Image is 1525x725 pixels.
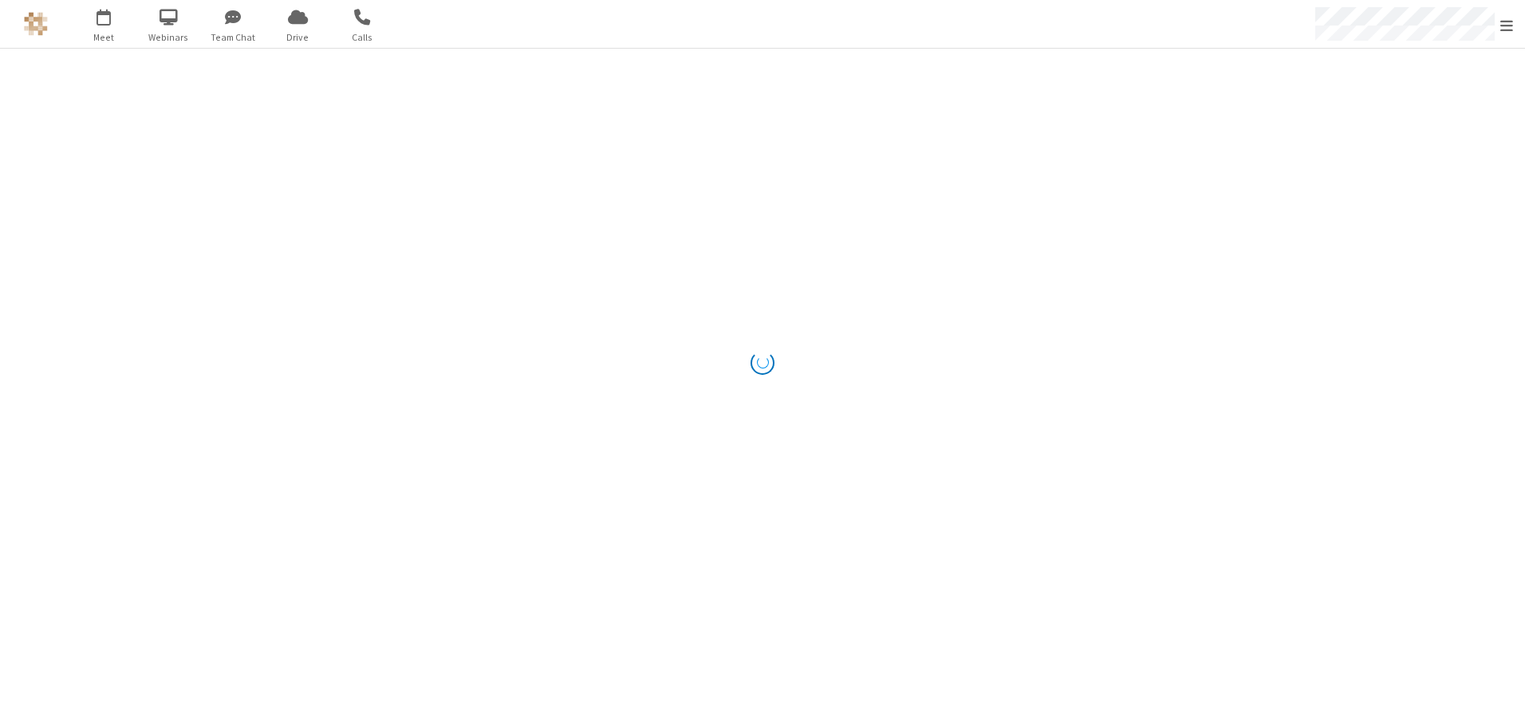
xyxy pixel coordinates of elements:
[203,30,263,45] span: Team Chat
[333,30,392,45] span: Calls
[74,30,134,45] span: Meet
[24,12,48,36] img: QA Selenium DO NOT DELETE OR CHANGE
[139,30,199,45] span: Webinars
[268,30,328,45] span: Drive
